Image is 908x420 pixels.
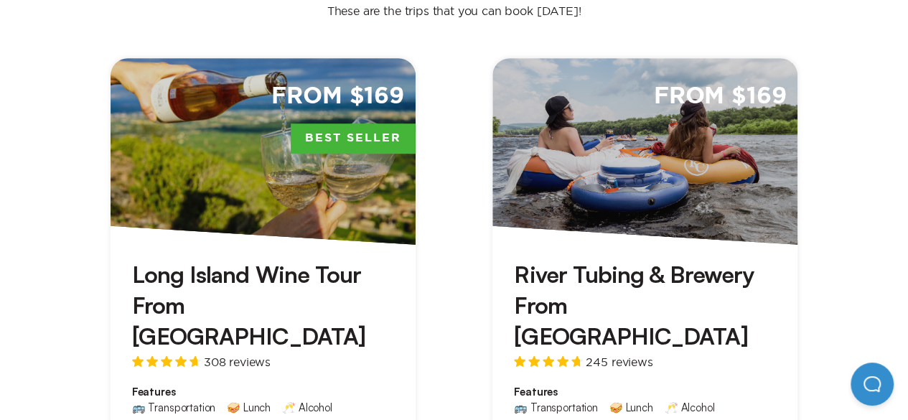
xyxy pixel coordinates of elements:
[609,402,653,413] div: 🥪 Lunch
[654,81,787,112] span: From $169
[514,385,776,399] span: Features
[132,385,394,399] span: Features
[271,81,404,112] span: From $169
[282,402,332,413] div: 🥂 Alcohol
[291,123,416,154] span: Best Seller
[514,402,597,413] div: 🚌 Transportation
[132,259,394,353] h3: Long Island Wine Tour From [GEOGRAPHIC_DATA]
[851,363,894,406] iframe: Help Scout Beacon - Open
[665,402,715,413] div: 🥂 Alcohol
[227,402,271,413] div: 🥪 Lunch
[204,356,271,368] span: 308 reviews
[132,402,215,413] div: 🚌 Transportation
[313,4,596,18] p: These are the trips that you can book [DATE]!
[514,259,776,353] h3: River Tubing & Brewery From [GEOGRAPHIC_DATA]
[586,356,652,368] span: 245 reviews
